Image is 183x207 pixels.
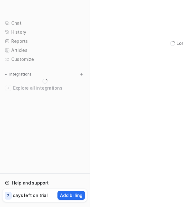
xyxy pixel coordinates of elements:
a: Reports [2,37,87,46]
a: Explore all integrations [2,84,87,92]
button: Integrations [2,71,33,77]
p: 7 [7,193,9,199]
span: Explore all integrations [13,83,85,93]
img: menu_add.svg [79,72,84,76]
a: Articles [2,46,87,55]
button: Add billing [57,191,85,200]
img: explore all integrations [5,85,11,91]
a: Customize [2,55,87,64]
p: days left on trial [13,192,48,199]
a: Chat [2,19,87,27]
p: Add billing [60,192,82,199]
p: Integrations [9,72,32,77]
img: expand menu [4,72,8,76]
a: History [2,28,87,37]
a: Help and support [2,179,87,187]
